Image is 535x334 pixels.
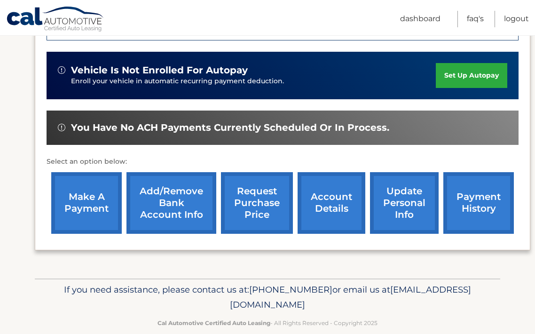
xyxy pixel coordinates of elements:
[400,11,441,27] a: Dashboard
[71,64,248,76] span: vehicle is not enrolled for autopay
[436,63,507,88] a: set up autopay
[298,172,365,234] a: account details
[58,66,65,74] img: alert-white.svg
[370,172,439,234] a: update personal info
[221,172,293,234] a: request purchase price
[467,11,484,27] a: FAQ's
[41,318,494,328] p: - All Rights Reserved - Copyright 2025
[443,172,514,234] a: payment history
[6,6,105,33] a: Cal Automotive
[41,282,494,312] p: If you need assistance, please contact us at: or email us at
[504,11,529,27] a: Logout
[71,122,389,134] span: You have no ACH payments currently scheduled or in process.
[126,172,216,234] a: Add/Remove bank account info
[249,284,332,295] span: [PHONE_NUMBER]
[58,124,65,131] img: alert-white.svg
[47,156,519,167] p: Select an option below:
[157,319,270,326] strong: Cal Automotive Certified Auto Leasing
[71,76,436,87] p: Enroll your vehicle in automatic recurring payment deduction.
[51,172,122,234] a: make a payment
